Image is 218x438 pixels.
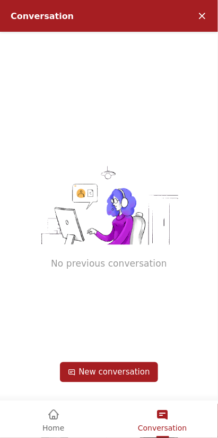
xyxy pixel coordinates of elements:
[42,424,64,433] span: Home
[138,424,187,433] span: Conversation
[1,401,106,436] div: Home
[108,401,217,436] div: Conversation
[191,5,213,26] em: Minimize
[51,259,167,269] p: No previous conversation
[11,11,124,21] div: Conversation
[60,362,158,382] div: New conversation
[79,368,150,377] span: New conversation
